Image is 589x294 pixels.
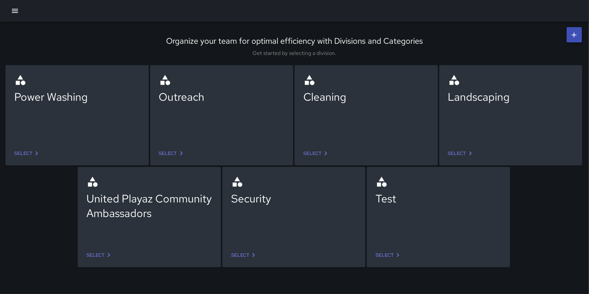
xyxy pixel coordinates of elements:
a: Select [301,147,332,160]
a: Select [12,147,43,160]
div: United Playaz Community Ambassadors [86,191,212,220]
div: Get started by selecting a division. [14,50,575,57]
a: Select [156,147,188,160]
div: Power Washing [14,90,140,104]
div: Outreach [159,90,285,104]
a: Select [84,249,116,261]
div: Test [375,191,501,206]
a: Select [373,249,405,261]
div: Security [231,191,357,206]
div: Cleaning [303,90,429,104]
a: Select [228,249,260,261]
a: Select [445,147,477,160]
div: Landscaping [448,90,574,104]
div: Organize your team for optimal efficiency with Divisions and Categories [14,36,575,46]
